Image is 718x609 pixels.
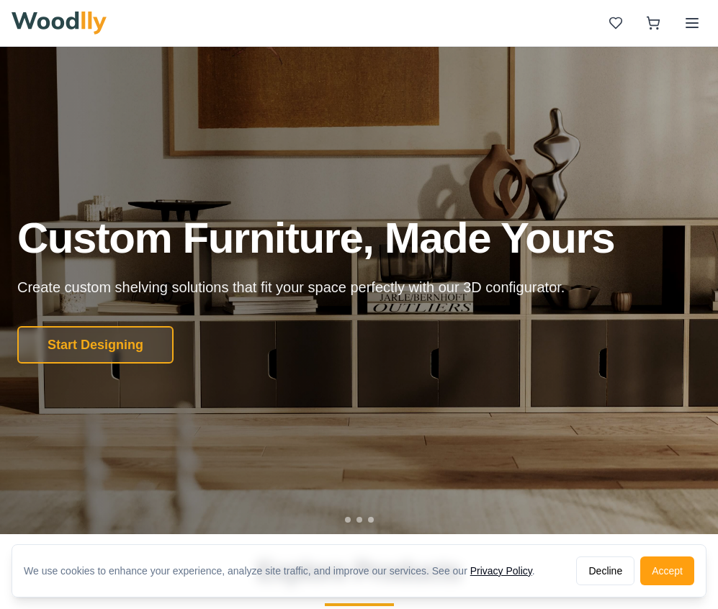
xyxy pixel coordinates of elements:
[12,12,107,35] img: Woodlly
[470,565,532,577] a: Privacy Policy
[24,564,547,578] div: We use cookies to enhance your experience, analyze site traffic, and improve our services. See our .
[640,556,694,585] button: Accept
[576,556,634,585] button: Decline
[17,217,663,260] h1: Custom Furniture, Made Yours
[17,326,174,364] button: Start Designing
[17,277,570,297] p: Create custom shelving solutions that fit your space perfectly with our 3D configurator.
